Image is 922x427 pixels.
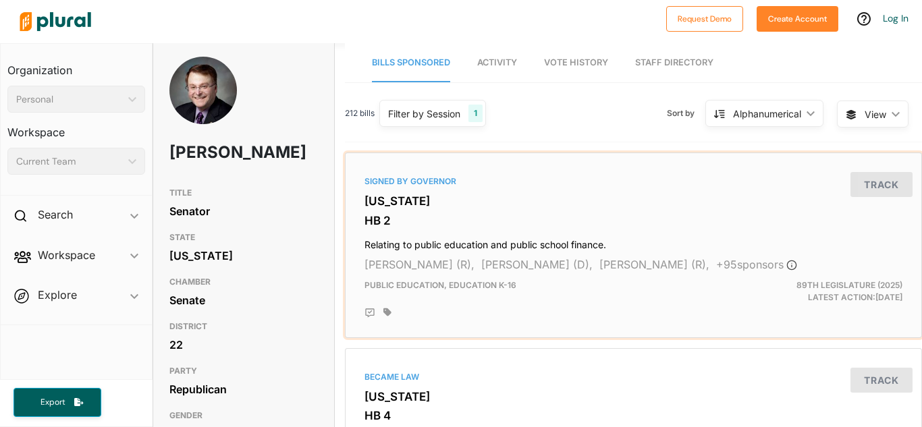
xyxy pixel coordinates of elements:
[16,92,123,107] div: Personal
[757,6,838,32] button: Create Account
[364,233,902,251] h4: Relating to public education and public school finance.
[169,229,318,246] h3: STATE
[16,154,123,169] div: Current Team
[169,407,318,424] h3: GENDER
[169,379,318,399] div: Republican
[666,11,743,25] a: Request Demo
[383,308,391,317] div: Add tags
[635,44,713,82] a: Staff Directory
[666,6,743,32] button: Request Demo
[364,390,902,403] h3: [US_STATE]
[364,371,902,383] div: Became Law
[364,214,902,227] h3: HB 2
[850,172,913,197] button: Track
[364,258,474,271] span: [PERSON_NAME] (R),
[865,107,886,121] span: View
[796,280,902,290] span: 89th Legislature (2025)
[726,279,913,304] div: Latest Action: [DATE]
[364,409,902,422] h3: HB 4
[169,363,318,379] h3: PARTY
[364,308,375,318] div: Add Position Statement
[883,12,909,24] a: Log In
[757,11,838,25] a: Create Account
[169,335,318,355] div: 22
[599,258,709,271] span: [PERSON_NAME] (R),
[31,397,74,408] span: Export
[169,57,237,146] img: Headshot of Brian Birdwell
[169,290,318,310] div: Senate
[372,57,450,67] span: Bills Sponsored
[7,113,145,142] h3: Workspace
[13,388,101,417] button: Export
[169,318,318,335] h3: DISTRICT
[468,105,483,122] div: 1
[544,44,608,82] a: Vote History
[477,57,517,67] span: Activity
[544,57,608,67] span: Vote History
[364,175,902,188] div: Signed by Governor
[169,274,318,290] h3: CHAMBER
[345,107,375,119] span: 212 bills
[733,107,801,121] div: Alphanumerical
[667,107,705,119] span: Sort by
[388,107,460,121] div: Filter by Session
[477,44,517,82] a: Activity
[481,258,593,271] span: [PERSON_NAME] (D),
[169,185,318,201] h3: TITLE
[7,51,145,80] h3: Organization
[716,258,797,271] span: + 95 sponsor s
[850,368,913,393] button: Track
[169,246,318,266] div: [US_STATE]
[364,194,902,208] h3: [US_STATE]
[372,44,450,82] a: Bills Sponsored
[169,201,318,221] div: Senator
[38,207,73,222] h2: Search
[169,132,259,173] h1: [PERSON_NAME]
[364,280,516,290] span: Public Education, Education K-16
